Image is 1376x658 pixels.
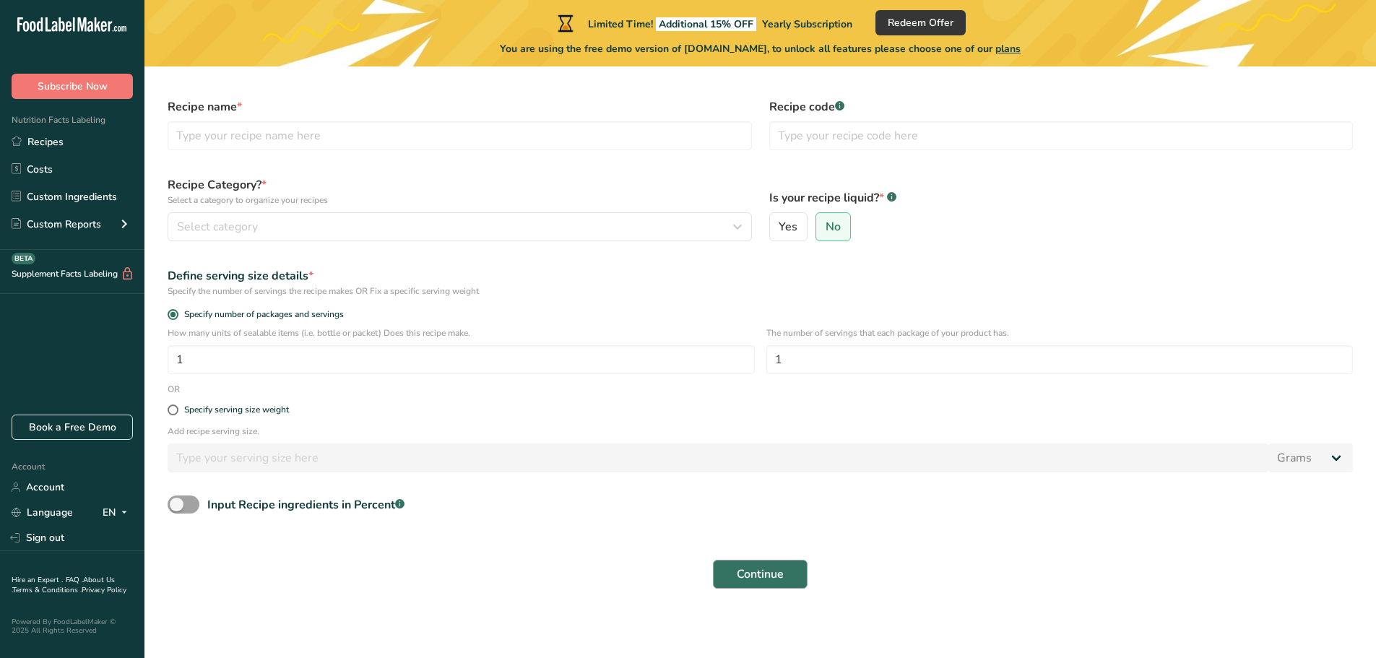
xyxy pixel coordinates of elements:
[168,443,1268,472] input: Type your serving size here
[12,253,35,264] div: BETA
[168,267,1353,285] div: Define serving size details
[168,194,752,207] p: Select a category to organize your recipes
[178,309,344,320] span: Specify number of packages and servings
[168,285,1353,298] div: Specify the number of servings the recipe makes OR Fix a specific serving weight
[995,42,1021,56] span: plans
[12,415,133,440] a: Book a Free Demo
[713,560,808,589] button: Continue
[38,79,108,94] span: Subscribe Now
[184,404,289,415] div: Specify serving size weight
[769,121,1354,150] input: Type your recipe code here
[12,575,63,585] a: Hire an Expert .
[888,15,953,30] span: Redeem Offer
[12,585,82,595] a: Terms & Conditions .
[12,618,133,635] div: Powered By FoodLabelMaker © 2025 All Rights Reserved
[168,121,752,150] input: Type your recipe name here
[177,218,258,235] span: Select category
[826,220,841,234] span: No
[555,14,852,32] div: Limited Time!
[500,41,1021,56] span: You are using the free demo version of [DOMAIN_NAME], to unlock all features please choose one of...
[66,575,83,585] a: FAQ .
[12,74,133,99] button: Subscribe Now
[12,500,73,525] a: Language
[168,326,755,339] p: How many units of sealable items (i.e. bottle or packet) Does this recipe make.
[207,496,404,514] div: Input Recipe ingredients in Percent
[168,98,752,116] label: Recipe name
[12,575,115,595] a: About Us .
[769,189,1354,207] label: Is your recipe liquid?
[12,217,101,232] div: Custom Reports
[159,383,189,396] div: OR
[656,17,756,31] span: Additional 15% OFF
[769,98,1354,116] label: Recipe code
[875,10,966,35] button: Redeem Offer
[766,326,1354,339] p: The number of servings that each package of your product has.
[168,212,752,241] button: Select category
[82,585,126,595] a: Privacy Policy
[168,425,1353,438] p: Add recipe serving size.
[779,220,797,234] span: Yes
[168,176,752,207] label: Recipe Category?
[737,566,784,583] span: Continue
[762,17,852,31] span: Yearly Subscription
[103,504,133,521] div: EN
